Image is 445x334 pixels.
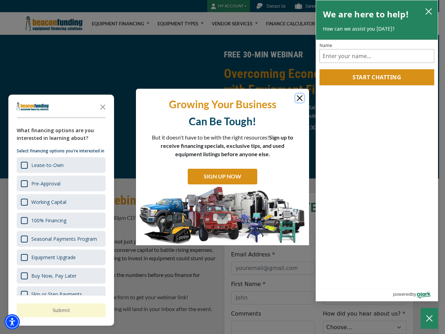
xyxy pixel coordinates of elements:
button: Close Chatbox [421,308,438,329]
div: Skip or Step Payments [31,291,82,297]
button: Submit [17,303,106,317]
div: 100% Financing [31,217,66,224]
img: SIGN UP NOW [136,186,309,245]
div: Lease-to-Own [17,157,106,173]
div: Lease-to-Own [31,162,64,168]
button: Close [296,94,304,102]
div: Equipment Upgrade [17,249,106,265]
button: Close the survey [96,100,110,113]
h2: We are here to help! [323,7,409,21]
button: close chatbox [423,6,434,16]
div: 100% Financing [17,213,106,228]
div: Survey [8,95,114,326]
div: What financing options are you interested in learning about? [17,127,106,142]
p: Can Be Tough! [141,114,304,128]
div: Seasonal Payments Program [17,231,106,247]
div: Pre-Approval [31,180,60,187]
div: Accessibility Menu [5,314,20,329]
input: Name [319,49,434,63]
div: Equipment Upgrade [31,254,76,261]
button: Start chatting [319,69,434,85]
div: Pre-Approval [17,176,106,191]
span: by [411,290,416,299]
div: Skip or Step Payments [17,286,106,302]
p: How can we assist you [DATE]? [323,25,431,32]
div: Buy Now, Pay Later [31,272,76,279]
div: Working Capital [17,194,106,210]
span: powered [393,290,411,299]
p: But it doesn't have to be with the right resources! [152,133,293,158]
label: Name [319,43,434,48]
a: Powered by Olark [393,289,438,301]
a: SIGN UP NOW [188,169,257,184]
div: Buy Now, Pay Later [17,268,106,284]
div: Working Capital [31,199,66,205]
img: Company logo [17,102,49,111]
div: Seasonal Payments Program [31,236,97,242]
p: Select financing options you're interested in [17,148,106,154]
span: Sign up to receive financing specials, exclusive tips, and used equipment listings before anyone ... [161,134,293,157]
p: Growing Your Business [141,97,304,111]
